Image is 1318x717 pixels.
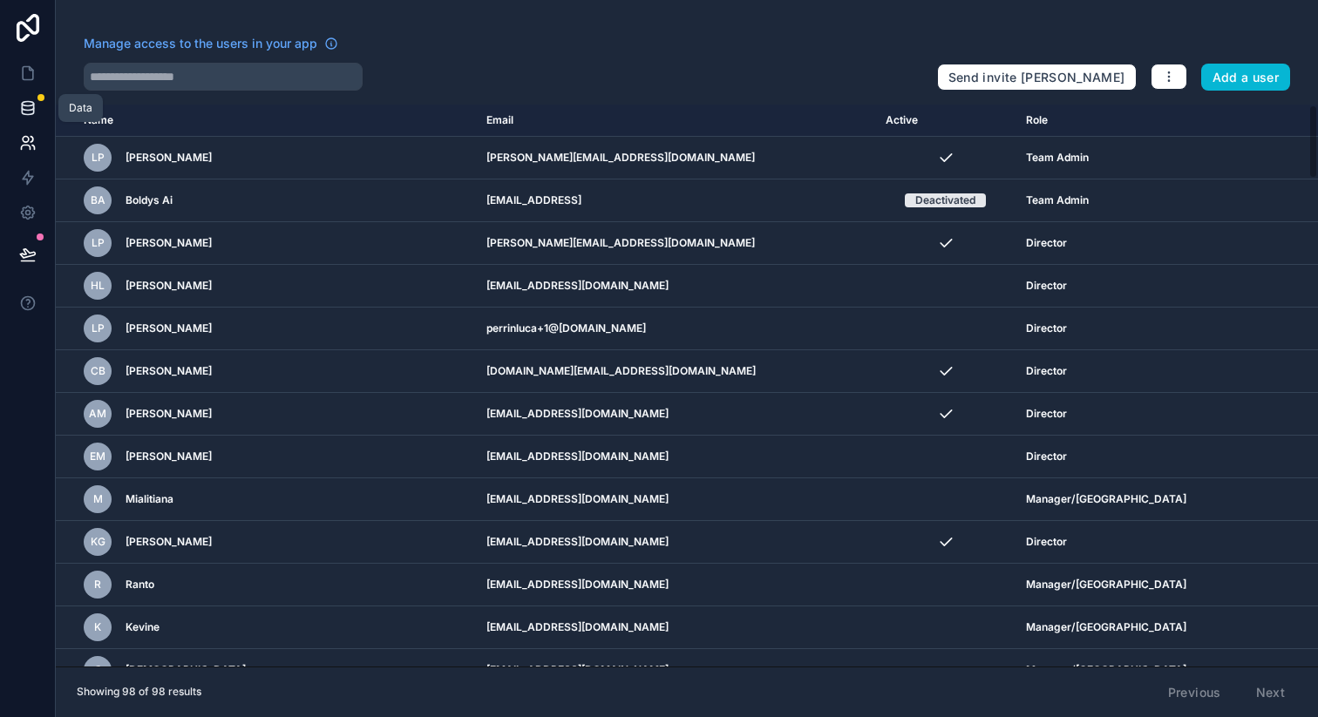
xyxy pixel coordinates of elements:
span: [PERSON_NAME] [126,450,212,463]
span: [PERSON_NAME] [126,407,212,421]
th: Name [56,105,476,137]
td: [DOMAIN_NAME][EMAIL_ADDRESS][DOMAIN_NAME] [476,350,875,393]
td: [EMAIL_ADDRESS][DOMAIN_NAME] [476,436,875,478]
span: Team Admin [1026,151,1089,165]
span: Director [1026,535,1067,549]
button: Send invite [PERSON_NAME] [937,64,1137,91]
span: LP [92,236,105,250]
div: scrollable content [56,105,1318,666]
span: Mialitiana [126,492,173,506]
span: [DEMOGRAPHIC_DATA] [126,663,246,677]
div: Data [69,101,92,115]
span: [PERSON_NAME] [126,279,212,293]
span: Manager/[GEOGRAPHIC_DATA] [1026,620,1186,634]
span: K [94,620,101,634]
span: Director [1026,236,1067,250]
span: Kevine [126,620,160,634]
button: Add a user [1201,64,1291,91]
span: [PERSON_NAME] [126,364,212,378]
span: M [93,492,103,506]
td: [EMAIL_ADDRESS][DOMAIN_NAME] [476,521,875,564]
th: Active [875,105,1016,137]
span: LP [92,321,105,335]
td: [PERSON_NAME][EMAIL_ADDRESS][DOMAIN_NAME] [476,222,875,265]
span: [PERSON_NAME] [126,535,212,549]
span: C [94,663,102,677]
a: Manage access to the users in your app [84,35,338,52]
span: Showing 98 of 98 results [77,685,201,699]
th: Role [1016,105,1265,137]
span: Manager/[GEOGRAPHIC_DATA] [1026,578,1186,592]
td: [EMAIL_ADDRESS][DOMAIN_NAME] [476,265,875,308]
span: [PERSON_NAME] [126,321,212,335]
span: [PERSON_NAME] [126,236,212,250]
span: HL [91,279,105,293]
span: Team Admin [1026,193,1089,207]
span: CB [91,364,105,378]
td: [EMAIL_ADDRESS][DOMAIN_NAME] [476,564,875,606]
td: [EMAIL_ADDRESS][DOMAIN_NAME] [476,393,875,436]
td: [PERSON_NAME][EMAIL_ADDRESS][DOMAIN_NAME] [476,137,875,179]
span: Director [1026,279,1067,293]
td: [EMAIL_ADDRESS][DOMAIN_NAME] [476,478,875,521]
span: LP [92,151,105,165]
span: Manage access to the users in your app [84,35,317,52]
div: Deactivated [915,193,975,207]
span: Director [1026,407,1067,421]
span: KG [91,535,105,549]
td: [EMAIL_ADDRESS][DOMAIN_NAME] [476,649,875,692]
span: Director [1026,321,1067,335]
span: Ranto [126,578,154,592]
td: perrinluca+1@[DOMAIN_NAME] [476,308,875,350]
td: [EMAIL_ADDRESS] [476,179,875,222]
span: Manager/[GEOGRAPHIC_DATA] [1026,663,1186,677]
th: Email [476,105,875,137]
span: Director [1026,450,1067,463]
span: Boldys Ai [126,193,173,207]
span: AM [89,407,106,421]
span: Director [1026,364,1067,378]
td: [EMAIL_ADDRESS][DOMAIN_NAME] [476,606,875,649]
span: EM [90,450,105,463]
span: R [94,578,101,592]
span: BA [91,193,105,207]
span: [PERSON_NAME] [126,151,212,165]
span: Manager/[GEOGRAPHIC_DATA] [1026,492,1186,506]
